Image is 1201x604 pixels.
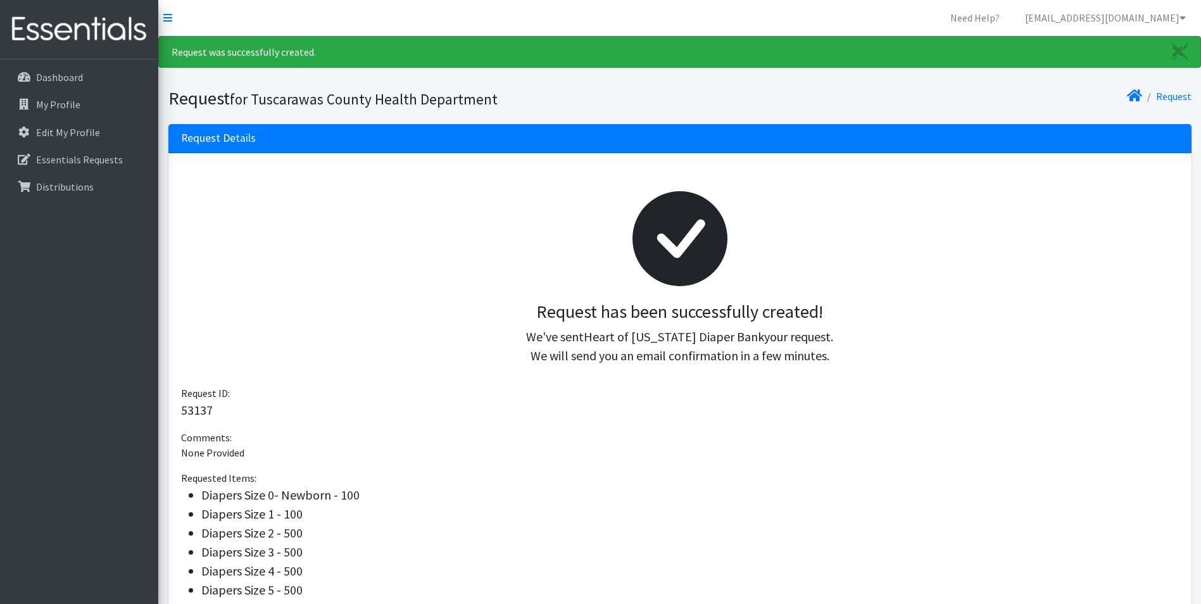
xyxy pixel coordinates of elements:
[36,153,123,166] p: Essentials Requests
[1160,37,1200,67] a: Close
[1015,5,1196,30] a: [EMAIL_ADDRESS][DOMAIN_NAME]
[168,87,676,110] h1: Request
[36,71,83,84] p: Dashboard
[191,301,1169,323] h3: Request has been successfully created!
[201,505,1179,524] li: Diapers Size 1 - 100
[1156,90,1192,103] a: Request
[201,486,1179,505] li: Diapers Size 0- Newborn - 100
[5,92,153,117] a: My Profile
[5,8,153,51] img: HumanEssentials
[940,5,1010,30] a: Need Help?
[201,581,1179,600] li: Diapers Size 5 - 500
[181,132,256,145] h3: Request Details
[36,98,80,111] p: My Profile
[36,180,94,193] p: Distributions
[191,327,1169,365] p: We've sent your request. We will send you an email confirmation in a few minutes.
[36,126,100,139] p: Edit My Profile
[181,446,244,459] span: None Provided
[5,147,153,172] a: Essentials Requests
[5,120,153,145] a: Edit My Profile
[5,174,153,199] a: Distributions
[181,431,232,444] span: Comments:
[584,329,764,344] span: Heart of [US_STATE] Diaper Bank
[201,524,1179,543] li: Diapers Size 2 - 500
[201,543,1179,562] li: Diapers Size 3 - 500
[181,401,1179,420] p: 53137
[158,36,1201,68] div: Request was successfully created.
[5,65,153,90] a: Dashboard
[181,472,256,484] span: Requested Items:
[181,387,230,400] span: Request ID:
[230,90,498,108] small: for Tuscarawas County Health Department
[201,562,1179,581] li: Diapers Size 4 - 500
